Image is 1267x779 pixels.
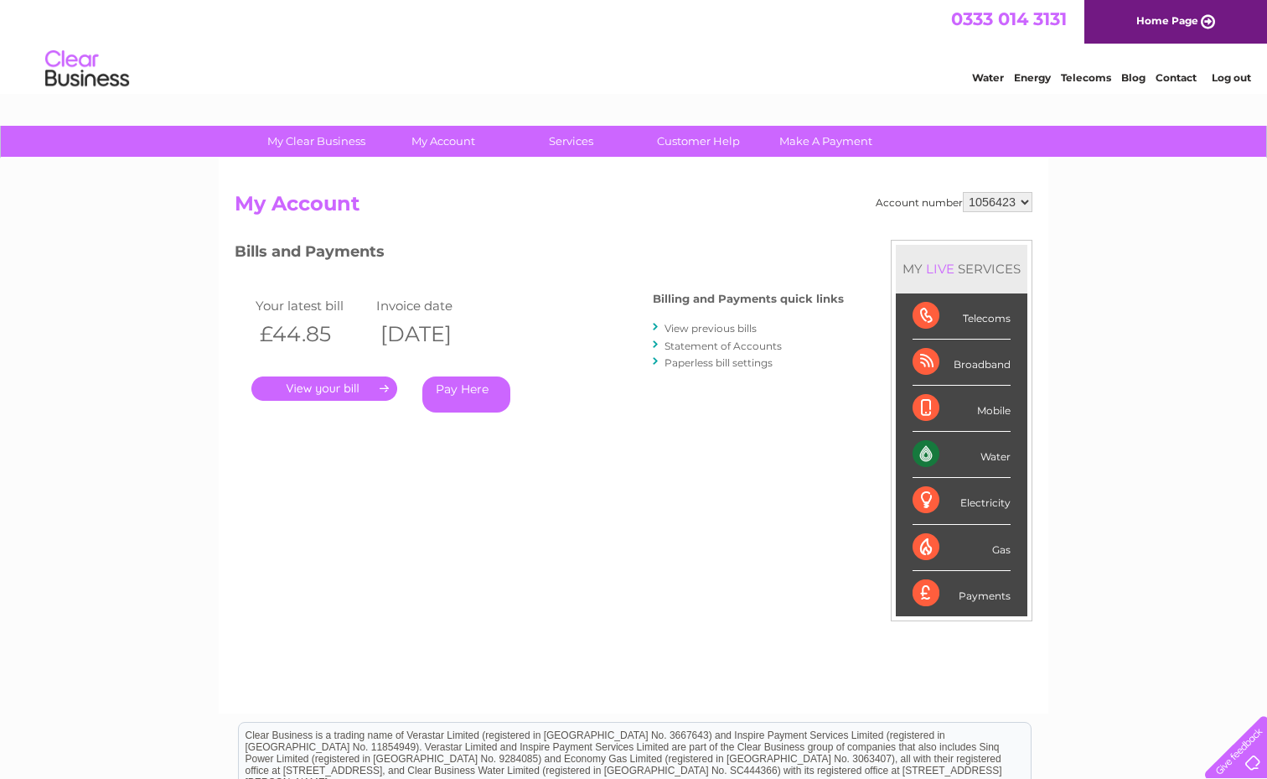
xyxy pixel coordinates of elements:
[951,8,1067,29] a: 0333 014 3131
[665,356,773,369] a: Paperless bill settings
[372,294,493,317] td: Invoice date
[422,377,510,413] a: Pay Here
[251,294,372,317] td: Your latest bill
[913,478,1011,524] div: Electricity
[1121,71,1145,84] a: Blog
[1061,71,1111,84] a: Telecoms
[629,126,768,157] a: Customer Help
[913,386,1011,432] div: Mobile
[896,245,1027,293] div: MY SERVICES
[251,317,372,351] th: £44.85
[1156,71,1197,84] a: Contact
[653,293,844,305] h4: Billing and Payments quick links
[913,571,1011,616] div: Payments
[665,340,782,352] a: Statement of Accounts
[375,126,513,157] a: My Account
[913,432,1011,478] div: Water
[247,126,385,157] a: My Clear Business
[913,340,1011,386] div: Broadband
[1014,71,1051,84] a: Energy
[972,71,1004,84] a: Water
[1212,71,1251,84] a: Log out
[876,192,1032,212] div: Account number
[757,126,895,157] a: Make A Payment
[913,525,1011,571] div: Gas
[239,9,1031,81] div: Clear Business is a trading name of Verastar Limited (registered in [GEOGRAPHIC_DATA] No. 3667643...
[913,293,1011,340] div: Telecoms
[923,261,958,277] div: LIVE
[372,317,493,351] th: [DATE]
[502,126,640,157] a: Services
[235,240,844,269] h3: Bills and Payments
[235,192,1032,224] h2: My Account
[665,322,757,335] a: View previous bills
[44,44,130,95] img: logo.png
[251,377,397,401] a: .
